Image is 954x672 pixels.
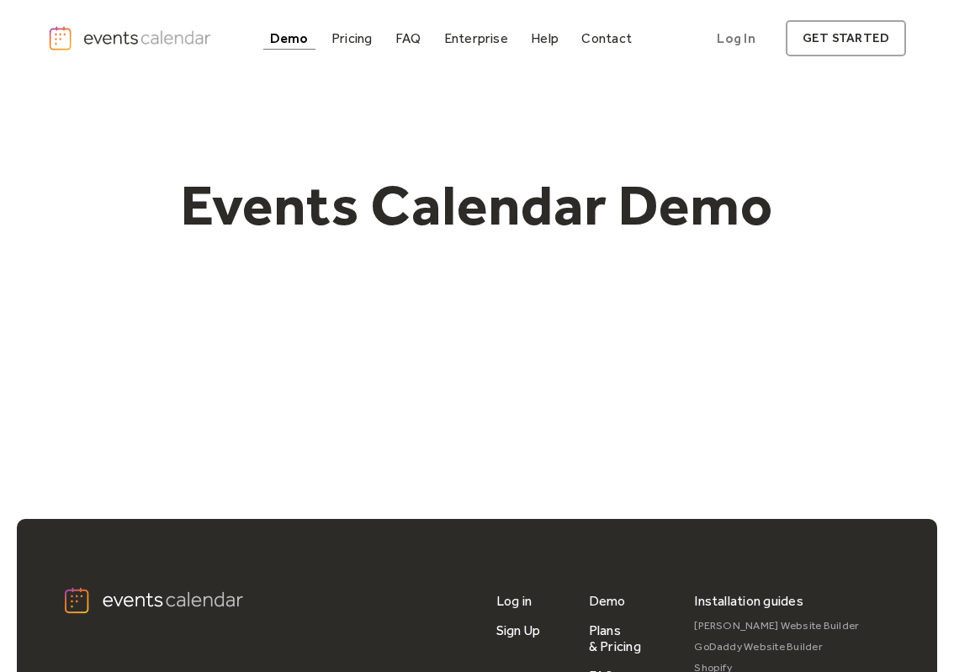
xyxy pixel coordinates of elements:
[524,27,565,50] a: Help
[389,27,428,50] a: FAQ
[589,616,668,661] a: Plans & Pricing
[531,34,559,43] div: Help
[437,27,515,50] a: Enterprise
[48,25,215,51] a: home
[325,27,379,50] a: Pricing
[694,637,859,658] a: GoDaddy Website Builder
[575,27,639,50] a: Contact
[270,34,309,43] div: Demo
[589,586,626,616] a: Demo
[496,616,541,645] a: Sign Up
[496,586,532,616] a: Log in
[331,34,373,43] div: Pricing
[694,616,859,637] a: [PERSON_NAME] Website Builder
[444,34,508,43] div: Enterprise
[263,27,315,50] a: Demo
[694,586,803,616] div: Installation guides
[154,171,800,240] h1: Events Calendar Demo
[786,20,906,56] a: get started
[700,20,771,56] a: Log In
[395,34,421,43] div: FAQ
[581,34,632,43] div: Contact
